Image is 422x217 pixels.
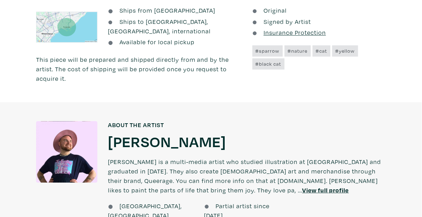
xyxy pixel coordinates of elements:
a: #yellow [332,45,358,57]
p: [PERSON_NAME] is a multi-media artist who studied illustration at [GEOGRAPHIC_DATA] and graduated... [108,151,386,201]
h6: About the artist [108,121,386,129]
u: Insurance Protection [264,28,326,37]
li: Signed by Artist [252,17,386,26]
li: Original [252,6,386,15]
a: Insurance Protection [252,28,326,37]
a: #cat [313,45,331,57]
p: This piece will be prepared and shipped directly from and by the artist. The cost of shipping wil... [36,55,242,83]
a: #nature [285,45,311,57]
img: staticmap [36,12,98,43]
a: View full profile [302,186,349,194]
li: Available for local pickup [108,37,241,47]
li: Ships to [GEOGRAPHIC_DATA], [GEOGRAPHIC_DATA], international [108,17,241,36]
a: #black cat [252,58,285,70]
li: Ships from [GEOGRAPHIC_DATA] [108,6,241,15]
a: [PERSON_NAME] [108,132,226,151]
a: #sparrow [252,45,283,57]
